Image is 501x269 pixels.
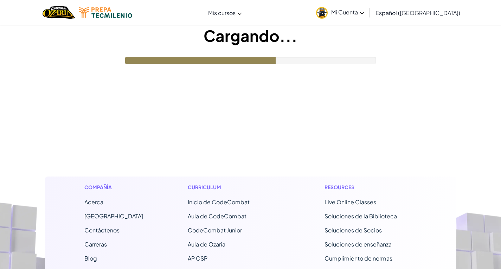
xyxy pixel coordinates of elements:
[188,226,242,234] a: CodeCombat Junior
[43,5,75,20] a: Ozaria by CodeCombat logo
[84,241,107,248] a: Carreras
[325,184,417,191] h1: Resources
[325,255,392,262] a: Cumplimiento de normas
[84,184,143,191] h1: Compañía
[325,198,376,206] a: Live Online Classes
[84,198,103,206] a: Acerca
[84,226,120,234] span: Contáctenos
[325,226,382,234] a: Soluciones de Socios
[188,241,225,248] a: Aula de Ozaria
[188,184,280,191] h1: Curriculum
[84,212,143,220] a: [GEOGRAPHIC_DATA]
[43,5,75,20] img: Home
[325,212,397,220] a: Soluciones de la Biblioteca
[79,7,132,18] img: Tecmilenio logo
[375,9,460,17] span: Español ([GEOGRAPHIC_DATA])
[372,3,464,22] a: Español ([GEOGRAPHIC_DATA])
[84,255,97,262] a: Blog
[188,198,250,206] span: Inicio de CodeCombat
[331,8,364,16] span: Mi Cuenta
[188,212,246,220] a: Aula de CodeCombat
[188,255,207,262] a: AP CSP
[316,7,328,19] img: avatar
[205,3,245,22] a: Mis cursos
[313,1,368,24] a: Mi Cuenta
[208,9,236,17] span: Mis cursos
[325,241,392,248] a: Soluciones de enseñanza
